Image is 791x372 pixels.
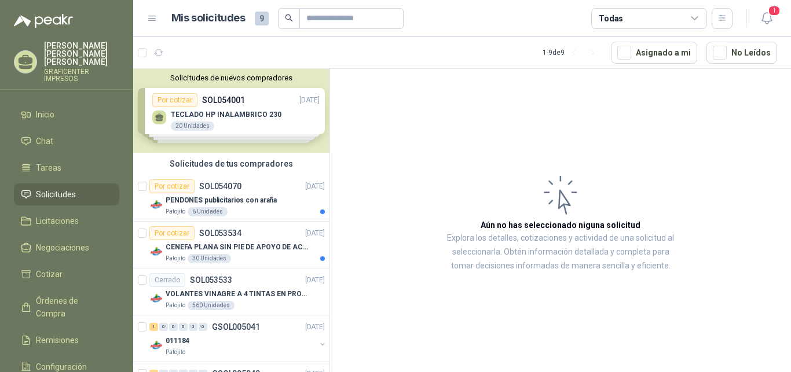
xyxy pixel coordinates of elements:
[255,12,269,25] span: 9
[149,179,195,193] div: Por cotizar
[190,276,232,284] p: SOL053533
[149,245,163,259] img: Company Logo
[188,301,235,310] div: 560 Unidades
[149,226,195,240] div: Por cotizar
[44,68,119,82] p: GRAFICENTER IMPRESOS
[36,188,76,201] span: Solicitudes
[14,157,119,179] a: Tareas
[446,231,675,273] p: Explora los detalles, cotizaciones y actividad de una solicitud al seleccionarla. Obtén informaci...
[14,329,119,351] a: Remisiones
[14,237,119,259] a: Negociaciones
[36,241,89,254] span: Negociaciones
[149,198,163,212] img: Company Logo
[305,275,325,286] p: [DATE]
[36,215,79,227] span: Licitaciones
[166,336,189,347] p: 011184
[149,320,327,357] a: 1 0 0 0 0 0 GSOL005041[DATE] Company Logo011184Patojito
[169,323,178,331] div: 0
[133,175,329,222] a: Por cotizarSOL054070[DATE] Company LogoPENDONES publicitarios con arañaPatojito6 Unidades
[133,268,329,315] a: CerradoSOL053533[DATE] Company LogoVOLANTES VINAGRE A 4 TINTAS EN PROPALCOTE VER ARCHIVO ADJUNTOP...
[149,273,185,287] div: Cerrado
[14,290,119,325] a: Órdenes de Compra
[166,207,185,216] p: Patojito
[199,323,207,331] div: 0
[599,12,623,25] div: Todas
[756,8,777,29] button: 1
[179,323,188,331] div: 0
[133,222,329,268] a: Por cotizarSOL053534[DATE] Company LogoCENEFA PLANA SIN PIE DE APOYO DE ACUERDO A LA IMAGEN ADJUN...
[36,135,53,148] span: Chat
[133,69,329,153] div: Solicitudes de nuevos compradoresPor cotizarSOL054001[DATE] TECLADO HP INALAMBRICO 23020 Unidades...
[768,5,781,16] span: 1
[166,348,185,357] p: Patojito
[305,322,325,333] p: [DATE]
[212,323,260,331] p: GSOL005041
[189,323,197,331] div: 0
[44,42,119,66] p: [PERSON_NAME] [PERSON_NAME] [PERSON_NAME]
[36,108,54,121] span: Inicio
[166,254,185,263] p: Patojito
[166,301,185,310] p: Patojito
[166,242,310,253] p: CENEFA PLANA SIN PIE DE APOYO DE ACUERDO A LA IMAGEN ADJUNTA
[36,268,63,281] span: Cotizar
[166,195,277,206] p: PENDONES publicitarios con araña
[706,42,777,64] button: No Leídos
[188,254,231,263] div: 30 Unidades
[188,207,228,216] div: 6 Unidades
[14,183,119,205] a: Solicitudes
[285,14,293,22] span: search
[171,10,246,27] h1: Mis solicitudes
[133,153,329,175] div: Solicitudes de tus compradores
[481,219,640,231] h3: Aún no has seleccionado niguna solicitud
[159,323,168,331] div: 0
[14,14,73,28] img: Logo peakr
[36,334,79,347] span: Remisiones
[149,338,163,352] img: Company Logo
[14,104,119,126] a: Inicio
[199,182,241,190] p: SOL054070
[611,42,697,64] button: Asignado a mi
[14,210,119,232] a: Licitaciones
[14,130,119,152] a: Chat
[543,43,602,62] div: 1 - 9 de 9
[36,161,61,174] span: Tareas
[36,294,108,320] span: Órdenes de Compra
[149,323,158,331] div: 1
[199,229,241,237] p: SOL053534
[14,263,119,285] a: Cotizar
[305,228,325,239] p: [DATE]
[305,181,325,192] p: [DATE]
[166,289,310,300] p: VOLANTES VINAGRE A 4 TINTAS EN PROPALCOTE VER ARCHIVO ADJUNTO
[138,73,325,82] button: Solicitudes de nuevos compradores
[149,292,163,305] img: Company Logo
